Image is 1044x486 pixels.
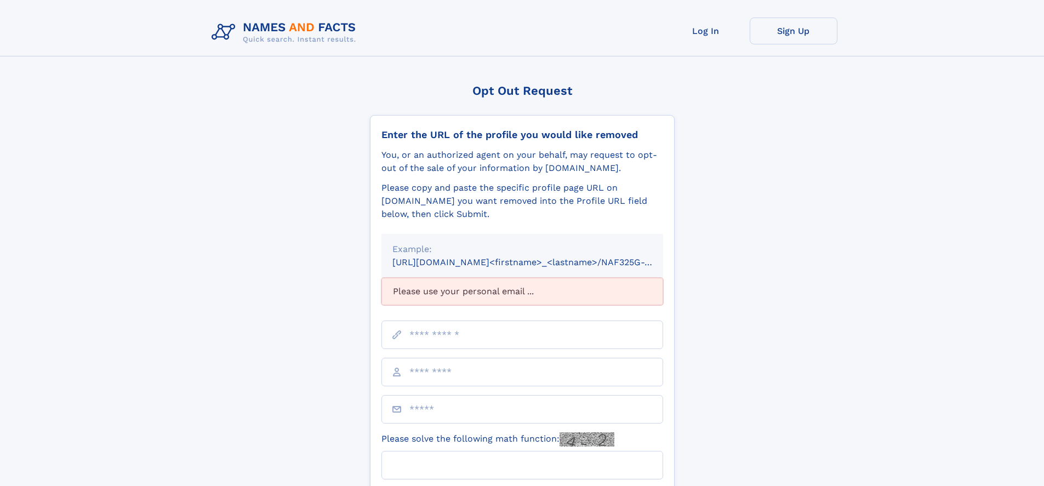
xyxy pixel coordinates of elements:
div: You, or an authorized agent on your behalf, may request to opt-out of the sale of your informatio... [381,148,663,175]
div: Example: [392,243,652,256]
small: [URL][DOMAIN_NAME]<firstname>_<lastname>/NAF325G-xxxxxxxx [392,257,684,267]
div: Opt Out Request [370,84,675,98]
div: Please use your personal email ... [381,278,663,305]
div: Enter the URL of the profile you would like removed [381,129,663,141]
label: Please solve the following math function: [381,432,614,447]
a: Log In [662,18,750,44]
img: Logo Names and Facts [207,18,365,47]
a: Sign Up [750,18,837,44]
div: Please copy and paste the specific profile page URL on [DOMAIN_NAME] you want removed into the Pr... [381,181,663,221]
